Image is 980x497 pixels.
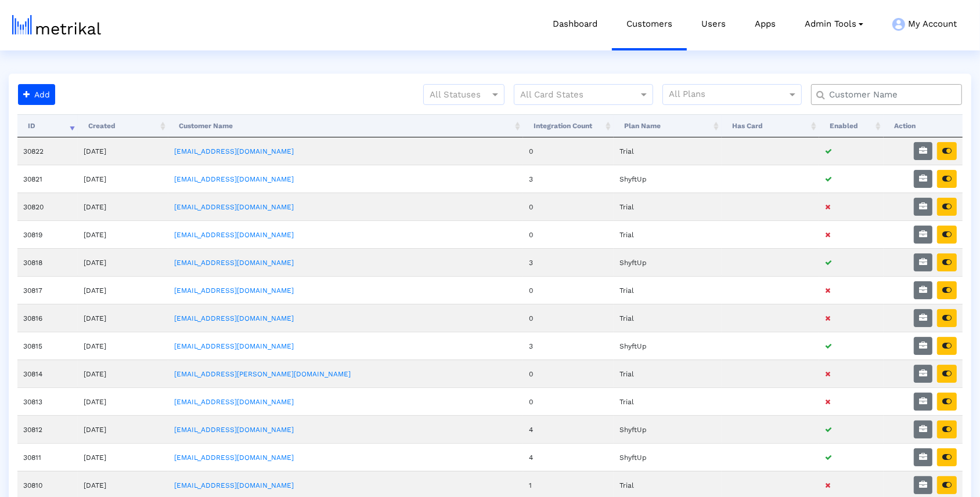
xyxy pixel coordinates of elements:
[17,415,78,443] td: 30812
[174,398,294,406] a: [EMAIL_ADDRESS][DOMAIN_NAME]
[78,165,168,193] td: [DATE]
[523,304,614,332] td: 0
[174,259,294,267] a: [EMAIL_ADDRESS][DOMAIN_NAME]
[614,114,722,137] th: Plan Name: activate to sort column ascending
[722,114,819,137] th: Has Card: activate to sort column ascending
[614,193,722,220] td: Trial
[523,415,614,443] td: 4
[174,481,294,489] a: [EMAIL_ADDRESS][DOMAIN_NAME]
[174,147,294,155] a: [EMAIL_ADDRESS][DOMAIN_NAME]
[17,114,78,137] th: ID: activate to sort column ascending
[614,304,722,332] td: Trial
[78,443,168,471] td: [DATE]
[523,248,614,276] td: 3
[17,248,78,276] td: 30818
[614,332,722,360] td: ShyftUp
[821,89,957,101] input: Customer Name
[614,276,722,304] td: Trial
[520,88,626,103] input: All Card States
[78,276,168,304] td: [DATE]
[174,370,351,378] a: [EMAIL_ADDRESS][PERSON_NAME][DOMAIN_NAME]
[78,220,168,248] td: [DATE]
[614,137,722,165] td: Trial
[78,114,168,137] th: Created: activate to sort column ascending
[17,443,78,471] td: 30811
[523,332,614,360] td: 3
[78,248,168,276] td: [DATE]
[168,114,523,137] th: Customer Name: activate to sort column ascending
[78,304,168,332] td: [DATE]
[17,276,78,304] td: 30817
[523,443,614,471] td: 4
[523,193,614,220] td: 0
[614,443,722,471] td: ShyftUp
[523,360,614,387] td: 0
[614,165,722,193] td: ShyftUp
[884,114,963,137] th: Action
[78,387,168,415] td: [DATE]
[523,276,614,304] td: 0
[174,175,294,183] a: [EMAIL_ADDRESS][DOMAIN_NAME]
[17,304,78,332] td: 30816
[174,314,294,322] a: [EMAIL_ADDRESS][DOMAIN_NAME]
[17,360,78,387] td: 30814
[523,387,614,415] td: 0
[18,84,55,105] button: Add
[17,387,78,415] td: 30813
[17,137,78,165] td: 30822
[523,137,614,165] td: 0
[614,360,722,387] td: Trial
[892,18,905,31] img: my-account-menu-icon.png
[523,220,614,248] td: 0
[614,220,722,248] td: Trial
[174,454,294,462] a: [EMAIL_ADDRESS][DOMAIN_NAME]
[523,114,614,137] th: Integration Count: activate to sort column ascending
[174,426,294,434] a: [EMAIL_ADDRESS][DOMAIN_NAME]
[174,342,294,350] a: [EMAIL_ADDRESS][DOMAIN_NAME]
[819,114,884,137] th: Enabled: activate to sort column ascending
[174,231,294,239] a: [EMAIL_ADDRESS][DOMAIN_NAME]
[12,15,101,35] img: metrical-logo-light.png
[614,387,722,415] td: Trial
[523,165,614,193] td: 3
[17,193,78,220] td: 30820
[669,88,789,103] input: All Plans
[614,415,722,443] td: ShyftUp
[17,332,78,360] td: 30815
[78,137,168,165] td: [DATE]
[78,360,168,387] td: [DATE]
[174,286,294,295] a: [EMAIL_ADDRESS][DOMAIN_NAME]
[614,248,722,276] td: ShyftUp
[78,415,168,443] td: [DATE]
[174,203,294,211] a: [EMAIL_ADDRESS][DOMAIN_NAME]
[17,165,78,193] td: 30821
[17,220,78,248] td: 30819
[78,332,168,360] td: [DATE]
[78,193,168,220] td: [DATE]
